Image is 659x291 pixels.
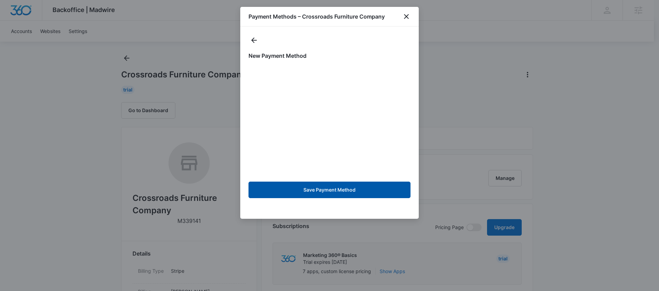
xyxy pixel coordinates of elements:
[248,12,385,21] h1: Payment Methods – Crossroads Furniture Company
[247,65,412,176] iframe: Secure payment input frame
[248,35,259,46] button: actions.back
[248,52,411,60] h1: New Payment Method
[402,12,411,21] button: close
[248,182,411,198] button: Save Payment Method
